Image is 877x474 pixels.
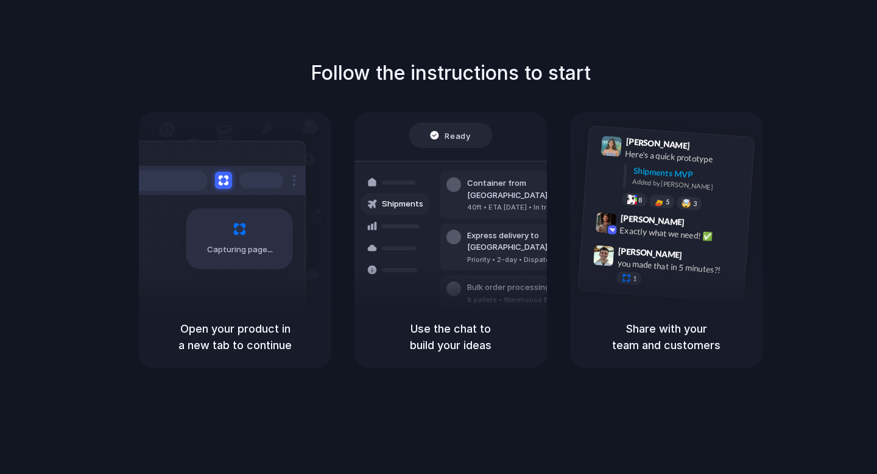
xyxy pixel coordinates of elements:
[688,217,713,232] span: 9:42 AM
[694,141,719,155] span: 9:41 AM
[585,320,748,353] h5: Share with your team and customers
[369,320,532,353] h5: Use the chat to build your ideas
[382,198,423,210] span: Shipments
[638,197,643,203] span: 8
[467,177,599,201] div: Container from [GEOGRAPHIC_DATA]
[666,199,670,205] span: 5
[625,147,747,168] div: Here's a quick prototype
[625,135,690,152] span: [PERSON_NAME]
[153,320,317,353] h5: Open your product in a new tab to continue
[467,230,599,253] div: Express delivery to [GEOGRAPHIC_DATA]
[633,275,637,282] span: 1
[619,224,741,244] div: Exactly what we need! ✅
[693,200,697,207] span: 3
[467,255,599,265] div: Priority • 2-day • Dispatched
[311,58,591,88] h1: Follow the instructions to start
[682,199,692,208] div: 🤯
[467,281,580,294] div: Bulk order processing
[467,295,580,305] div: 8 pallets • Warehouse B • Packed
[207,244,275,256] span: Capturing page
[618,244,683,262] span: [PERSON_NAME]
[632,177,744,194] div: Added by [PERSON_NAME]
[686,250,711,264] span: 9:47 AM
[617,256,739,277] div: you made that in 5 minutes?!
[633,164,745,185] div: Shipments MVP
[445,129,471,141] span: Ready
[620,211,685,229] span: [PERSON_NAME]
[467,202,599,213] div: 40ft • ETA [DATE] • In transit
